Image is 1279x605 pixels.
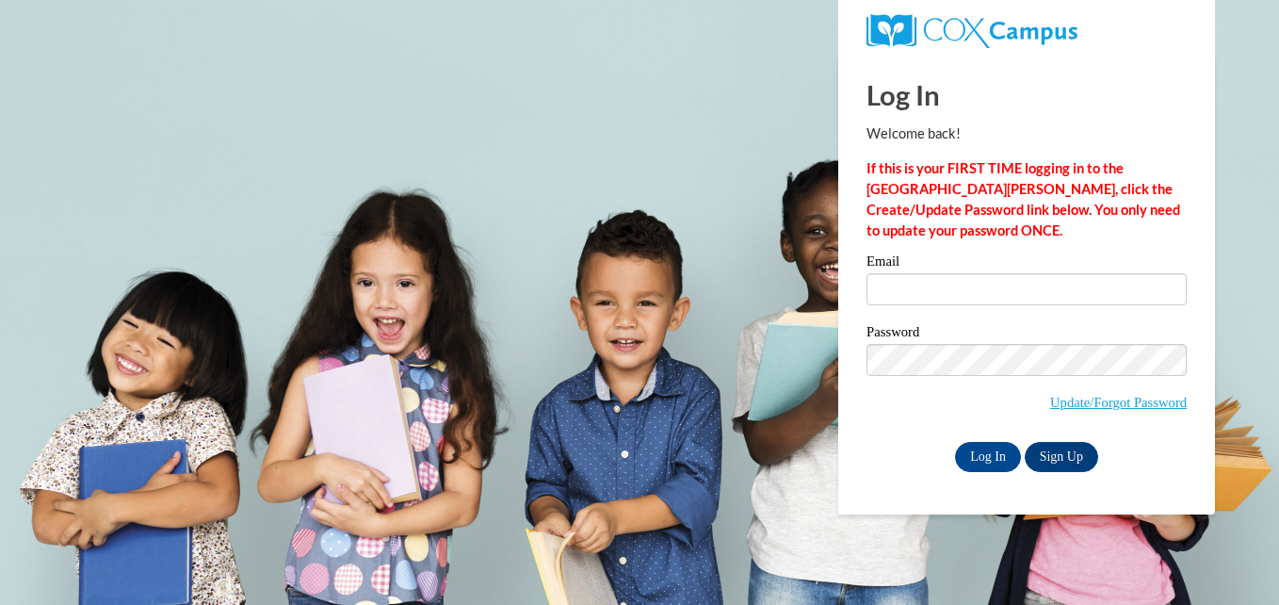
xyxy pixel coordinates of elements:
[866,325,1187,344] label: Password
[866,75,1187,114] h1: Log In
[866,254,1187,273] label: Email
[955,442,1021,472] input: Log In
[1050,395,1187,410] a: Update/Forgot Password
[1025,442,1098,472] a: Sign Up
[866,123,1187,144] p: Welcome back!
[866,160,1180,238] strong: If this is your FIRST TIME logging in to the [GEOGRAPHIC_DATA][PERSON_NAME], click the Create/Upd...
[866,14,1077,48] img: COX Campus
[866,14,1187,48] a: COX Campus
